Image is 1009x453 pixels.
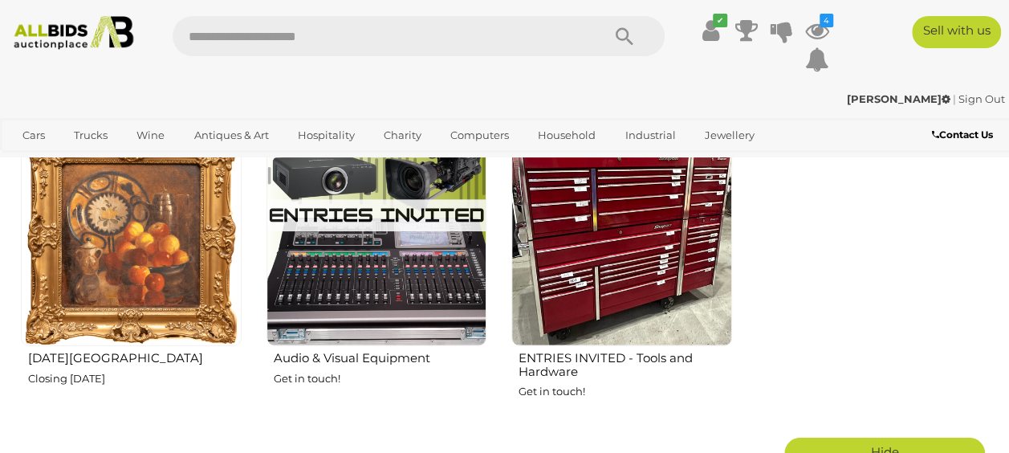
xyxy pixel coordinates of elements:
[932,126,997,144] a: Contact Us
[28,369,242,388] p: Closing [DATE]
[820,14,833,27] i: 4
[847,92,953,105] a: [PERSON_NAME]
[958,92,1005,105] a: Sign Out
[511,125,732,426] a: ENTRIES INVITED - Tools and Hardware Get in touch!
[184,122,279,149] a: Antiques & Art
[12,149,63,175] a: Office
[584,16,665,56] button: Search
[20,125,242,426] a: [DATE][GEOGRAPHIC_DATA] Closing [DATE]
[373,122,432,149] a: Charity
[274,369,487,388] p: Get in touch!
[694,122,765,149] a: Jewellery
[805,16,829,45] a: 4
[699,16,723,45] a: ✔
[713,14,727,27] i: ✔
[527,122,606,149] a: Household
[126,122,175,149] a: Wine
[519,348,732,378] h2: ENTRIES INVITED - Tools and Hardware
[28,348,242,365] h2: [DATE][GEOGRAPHIC_DATA]
[21,126,242,347] img: Red Hill Estate
[847,92,950,105] strong: [PERSON_NAME]
[511,126,732,347] img: ENTRIES INVITED - Tools and Hardware
[287,122,365,149] a: Hospitality
[932,129,993,141] b: Contact Us
[274,348,487,365] h2: Audio & Visual Equipment
[133,149,268,175] a: [GEOGRAPHIC_DATA]
[912,16,1001,48] a: Sell with us
[614,122,686,149] a: Industrial
[7,16,140,50] img: Allbids.com.au
[440,122,519,149] a: Computers
[953,92,956,105] span: |
[12,122,55,149] a: Cars
[266,126,487,347] img: Audio & Visual Equipment
[266,125,487,426] a: Audio & Visual Equipment Get in touch!
[71,149,125,175] a: Sports
[519,382,732,401] p: Get in touch!
[63,122,118,149] a: Trucks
